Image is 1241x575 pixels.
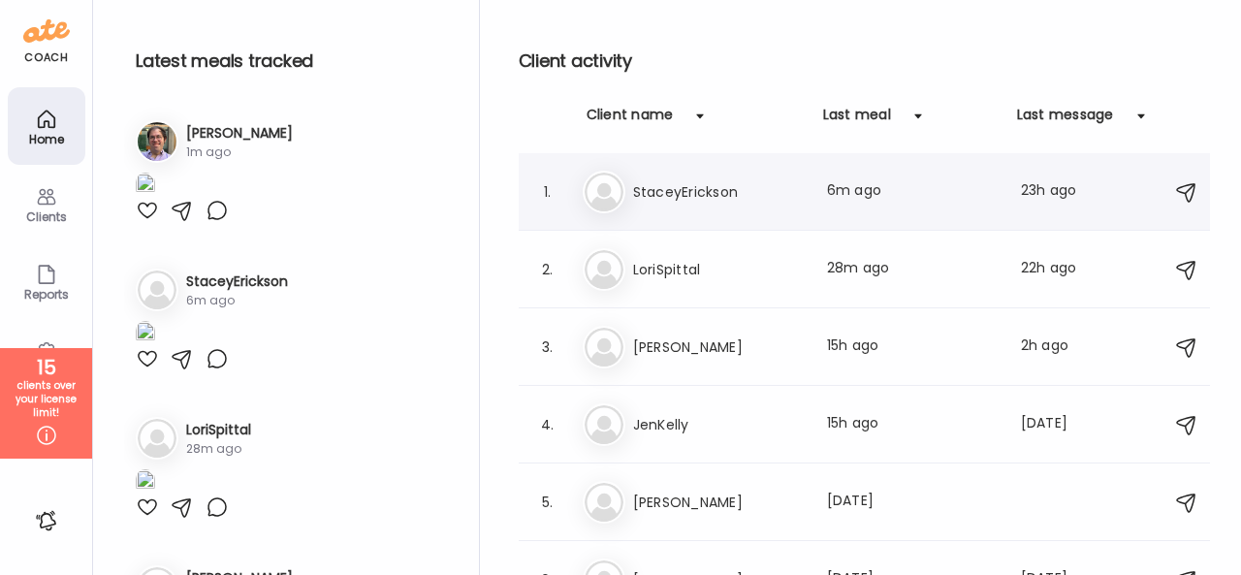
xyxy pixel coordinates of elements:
[1021,258,1097,281] div: 22h ago
[633,335,804,359] h3: [PERSON_NAME]
[186,144,293,161] div: 1m ago
[827,491,998,514] div: [DATE]
[585,328,623,367] img: bg-avatar-default.svg
[23,16,70,47] img: ate
[24,49,68,66] div: coach
[587,105,674,136] div: Client name
[136,321,155,347] img: images%2Fh1js0q8Qdkgd2DV7yTtLcwWS4bK2%2Ff8oiqqCzgzezgLIyNoWC%2Fkum3zao8tMNlBKxBEZGp_1080
[633,180,804,204] h3: StaceyErickson
[186,420,251,440] h3: LoriSpittal
[136,47,448,76] h2: Latest meals tracked
[585,250,623,289] img: bg-avatar-default.svg
[585,483,623,522] img: bg-avatar-default.svg
[12,288,81,301] div: Reports
[186,272,288,292] h3: StaceyErickson
[136,173,155,199] img: images%2FlZb9Ba67JFhLM5k0uG2ZNGUjchs2%2FOIRAMLMOMRZaR4MB0kQR%2FUV0hKMIxI51WXFdbiuyN_1080
[1021,413,1097,436] div: [DATE]
[1017,105,1114,136] div: Last message
[12,133,81,145] div: Home
[827,413,998,436] div: 15h ago
[633,258,804,281] h3: LoriSpittal
[827,335,998,359] div: 15h ago
[186,123,293,144] h3: [PERSON_NAME]
[138,419,176,458] img: bg-avatar-default.svg
[536,335,559,359] div: 3.
[633,413,804,436] h3: JenKelly
[827,258,998,281] div: 28m ago
[536,413,559,436] div: 4.
[12,210,81,223] div: Clients
[519,47,1210,76] h2: Client activity
[1021,180,1097,204] div: 23h ago
[7,379,85,420] div: clients over your license limit!
[536,491,559,514] div: 5.
[1021,335,1097,359] div: 2h ago
[536,258,559,281] div: 2.
[536,180,559,204] div: 1.
[585,173,623,211] img: bg-avatar-default.svg
[138,271,176,309] img: bg-avatar-default.svg
[633,491,804,514] h3: [PERSON_NAME]
[138,122,176,161] img: avatars%2FlZb9Ba67JFhLM5k0uG2ZNGUjchs2
[186,440,251,458] div: 28m ago
[823,105,891,136] div: Last meal
[136,469,155,495] img: images%2FbVzNsLljHMfToQBlo5e0Pk5ePIj2%2FmodWQm3NXIPAiPhLed0s%2Fdfneg9IsisMDevSwop1F_1080
[827,180,998,204] div: 6m ago
[7,356,85,379] div: 15
[186,292,288,309] div: 6m ago
[585,405,623,444] img: bg-avatar-default.svg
